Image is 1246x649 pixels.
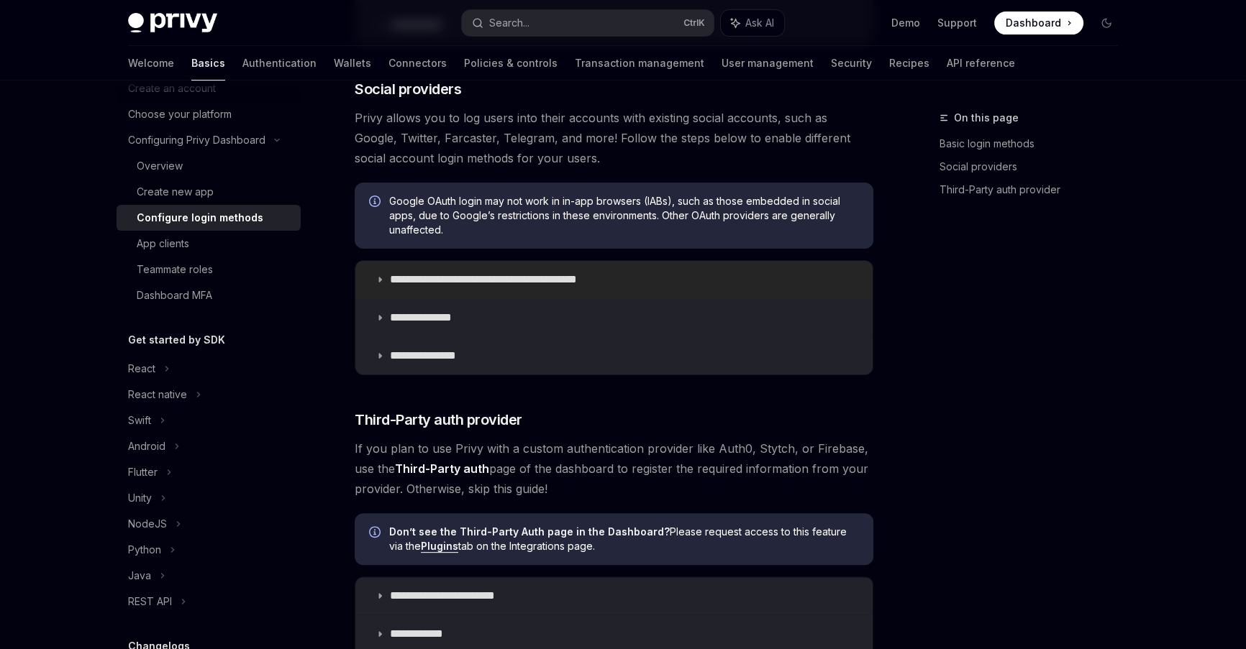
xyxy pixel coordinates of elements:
span: Privy allows you to log users into their accounts with existing social accounts, such as Google, ... [355,108,873,168]
a: Authentication [242,46,317,80]
span: Third-Party auth provider [355,410,522,430]
div: Search... [489,14,529,32]
div: Python [128,541,161,558]
div: Configure login methods [137,209,263,226]
div: Overview [137,157,183,175]
div: Flutter [128,464,158,481]
a: Create new app [117,179,301,205]
a: Configure login methods [117,205,301,231]
a: User management [722,46,814,80]
button: Toggle dark mode [1095,11,1118,34]
span: If you plan to use Privy with a custom authentication provider like Auth0, Stytch, or Firebase, u... [355,438,873,499]
a: Recipes [889,46,929,80]
a: Wallets [334,46,371,80]
div: Unity [128,489,152,507]
span: On this page [954,109,1019,126]
div: Choose your platform [128,106,232,123]
div: Teammate roles [137,261,213,278]
div: Create new app [137,183,214,201]
a: Social providers [940,155,1129,178]
a: Transaction management [575,46,704,80]
span: Please request access to this feature via the tab on the Integrations page. [389,525,859,553]
span: Google OAuth login may not work in in-app browsers (IABs), such as those embedded in social apps,... [389,194,859,237]
img: dark logo [128,13,217,33]
a: Teammate roles [117,257,301,282]
button: Ask AI [721,10,784,36]
span: Dashboard [1006,16,1061,30]
a: Dashboard MFA [117,282,301,308]
a: Third-Party auth provider [940,178,1129,201]
a: Dashboard [994,11,1083,34]
span: Ask AI [745,16,774,30]
div: React native [128,386,187,403]
span: Ctrl K [683,17,705,29]
h5: Get started by SDK [128,331,225,349]
a: Basics [191,46,225,80]
span: Social providers [355,79,461,99]
div: NodeJS [128,515,167,533]
a: Basic login methods [940,132,1129,155]
div: Swift [128,412,151,429]
div: Android [128,438,165,455]
strong: Don’t see the Third-Party Auth page in the Dashboard? [389,525,670,538]
div: Configuring Privy Dashboard [128,132,265,149]
a: Demo [891,16,920,30]
div: React [128,360,155,377]
a: Overview [117,153,301,179]
svg: Info [369,195,383,210]
a: API reference [947,46,1015,80]
div: App clients [137,235,189,252]
a: Choose your platform [117,101,301,127]
a: Plugins [421,540,458,553]
a: Security [831,46,872,80]
a: Support [937,16,977,30]
div: Dashboard MFA [137,287,212,304]
a: Connectors [388,46,447,80]
svg: Info [369,526,383,540]
a: App clients [117,231,301,257]
button: Search...CtrlK [462,10,714,36]
a: Policies & controls [464,46,558,80]
div: Java [128,567,151,584]
strong: Third-Party auth [395,461,489,476]
a: Welcome [128,46,174,80]
div: REST API [128,593,172,610]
